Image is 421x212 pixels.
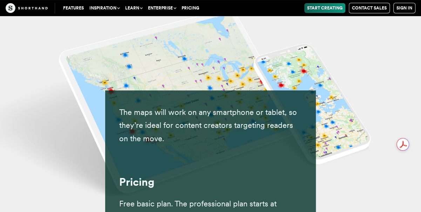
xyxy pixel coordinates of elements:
[179,3,202,13] a: Pricing
[145,3,179,13] button: Enterprise
[6,3,48,13] img: The Craft
[119,108,297,143] span: The maps will work on any smartphone or tablet, so they’re ideal for content creators targeting r...
[122,3,145,13] button: Learn
[304,3,345,13] a: Start Creating
[87,3,122,13] button: Inspiration
[349,3,390,13] a: Contact Sales
[119,176,155,189] strong: Pricing
[60,3,87,13] a: Features
[393,3,415,13] a: Sign in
